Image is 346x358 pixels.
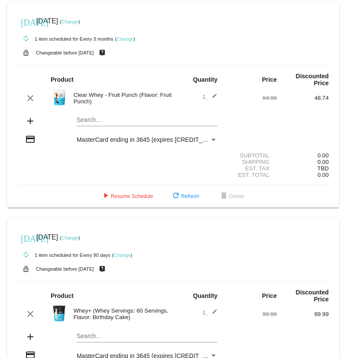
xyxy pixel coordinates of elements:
strong: Discounted Price [296,73,329,86]
mat-icon: lock_open [21,263,31,275]
div: Est. Tax [225,165,277,172]
span: 0.00 [317,172,329,178]
input: Search... [77,117,217,124]
button: Refresh [164,189,206,204]
div: Whey+ (Whey Servings: 60 Servings, Flavor: Birthday Cake) [69,307,173,320]
mat-icon: refresh [171,191,181,201]
div: Shipping [225,159,277,165]
strong: Product [51,292,74,299]
input: Search... [77,333,217,340]
small: Changeable before [DATE] [36,266,94,272]
button: Delete [212,189,251,204]
div: 48.74 [277,95,329,101]
div: Subtotal [225,152,277,159]
small: Changeable before [DATE] [36,50,94,55]
mat-icon: lock_open [21,47,31,58]
strong: Product [51,76,74,83]
mat-icon: autorenew [21,250,31,260]
mat-icon: add [25,116,36,126]
mat-icon: live_help [97,263,107,275]
small: ( ) [115,36,135,42]
mat-icon: live_help [97,47,107,58]
mat-icon: delete [219,191,229,201]
mat-select: Payment Method [77,136,217,143]
mat-icon: clear [25,309,36,319]
span: 1 [202,93,217,100]
span: Delete [219,193,244,199]
img: Image-1-Carousel-Clear-Whey-Fruit-Punch.png [51,89,68,106]
span: 0.00 [317,159,329,165]
small: ( ) [60,19,80,24]
mat-icon: clear [25,93,36,103]
mat-icon: play_arrow [100,191,111,201]
div: Clear Whey - Fruit Punch (Flavor: Fruit Punch) [69,92,173,105]
mat-icon: [DATE] [21,233,31,243]
strong: Price [262,292,277,299]
small: 1 item scheduled for Every 90 days [17,253,110,258]
strong: Price [262,76,277,83]
strong: Quantity [193,76,217,83]
span: 1 [202,309,217,316]
a: Change [116,36,133,42]
div: 0.00 [277,152,329,159]
div: 99.99 [225,311,277,317]
mat-icon: edit [207,93,217,103]
mat-icon: credit_card [25,134,36,144]
span: Refresh [171,193,199,199]
a: Change [113,253,130,258]
span: TBD [317,165,329,172]
span: MasterCard ending in 3645 (expires [CREDIT_CARD_DATA]) [77,136,242,143]
div: 64.99 [225,95,277,101]
button: Resume Schedule [94,189,160,204]
span: Resume Schedule [100,193,153,199]
mat-icon: edit [207,309,217,319]
mat-icon: autorenew [21,34,31,44]
div: 89.99 [277,311,329,317]
small: ( ) [60,235,80,240]
div: Est. Total [225,172,277,178]
img: Image-1-Carousel-Whey-5lb-Birthday-Cake.png [51,305,68,322]
mat-icon: [DATE] [21,16,31,27]
small: 1 item scheduled for Every 3 months [17,36,113,42]
small: ( ) [112,253,133,258]
strong: Quantity [193,292,217,299]
a: Change [61,19,78,24]
strong: Discounted Price [296,289,329,303]
a: Change [61,235,78,240]
mat-icon: add [25,332,36,342]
